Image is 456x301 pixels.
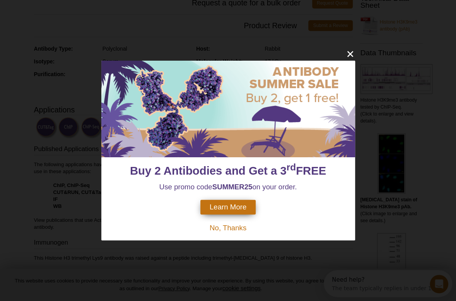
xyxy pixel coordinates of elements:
[210,224,246,232] span: No, Thanks
[287,162,296,173] sup: rd
[130,164,326,177] span: Buy 2 Antibodies and Get a 3 FREE
[3,3,136,24] div: Open Intercom Messenger
[159,183,297,191] span: Use promo code on your order.
[210,203,246,211] span: Learn More
[212,183,253,191] strong: SUMMER25
[8,7,113,13] div: Need help?
[345,49,355,59] button: close
[8,13,113,21] div: The team typically replies in under 1m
